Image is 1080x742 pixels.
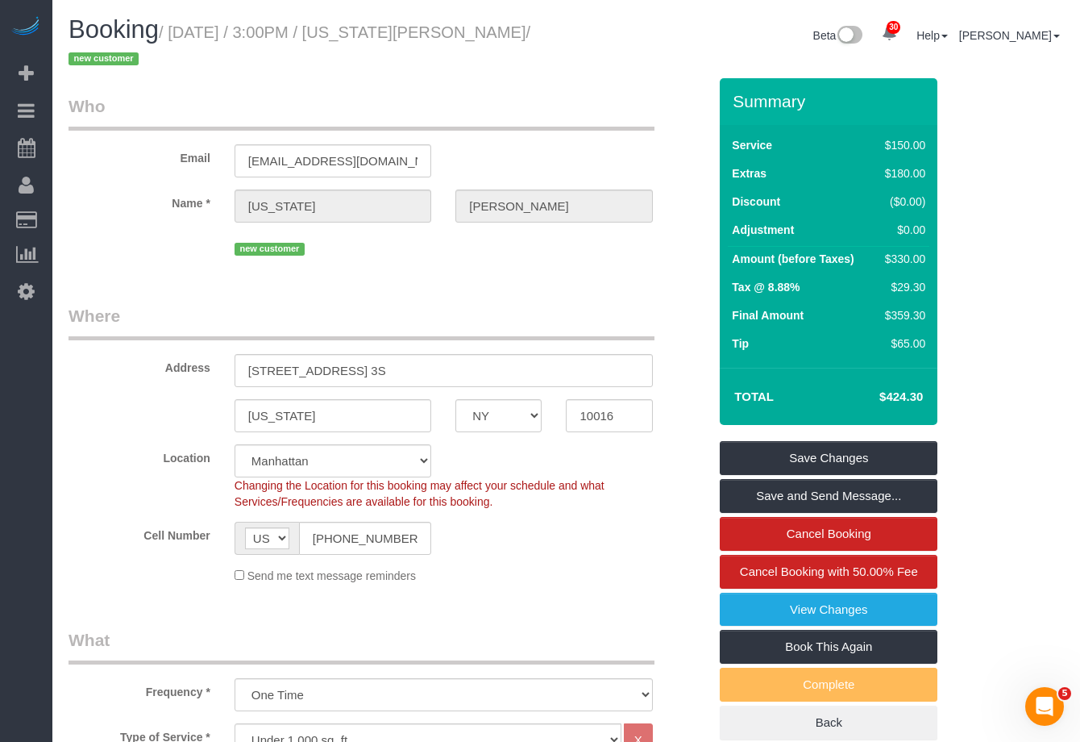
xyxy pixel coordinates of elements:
[720,706,937,740] a: Back
[235,479,604,508] span: Changing the Location for this booking may affect your schedule and what Services/Frequencies are...
[732,251,854,267] label: Amount (before Taxes)
[874,16,905,52] a: 30
[235,243,305,256] span: new customer
[879,251,925,267] div: $330.00
[69,15,159,44] span: Booking
[879,165,925,181] div: $180.00
[732,137,772,153] label: Service
[720,593,937,627] a: View Changes
[56,444,222,466] label: Location
[879,194,925,210] div: ($0.00)
[1058,687,1071,700] span: 5
[56,678,222,700] label: Frequency *
[732,336,749,352] label: Tip
[831,390,923,404] h4: $424.30
[733,92,929,110] h3: Summary
[732,307,804,323] label: Final Amount
[916,29,948,42] a: Help
[566,399,652,432] input: Zip Code
[879,279,925,295] div: $29.30
[879,222,925,238] div: $0.00
[879,307,925,323] div: $359.30
[720,517,937,551] a: Cancel Booking
[879,137,925,153] div: $150.00
[56,190,222,211] label: Name *
[56,522,222,544] label: Cell Number
[959,29,1060,42] a: [PERSON_NAME]
[732,279,800,295] label: Tax @ 8.88%
[299,522,431,555] input: Cell Number
[10,16,42,39] img: Automaid Logo
[732,222,794,238] label: Adjustment
[69,94,654,131] legend: Who
[836,26,862,47] img: New interface
[887,21,900,34] span: 30
[740,565,918,578] span: Cancel Booking with 50.00% Fee
[720,630,937,664] a: Book This Again
[732,165,766,181] label: Extras
[813,29,863,42] a: Beta
[734,390,774,403] strong: Total
[720,555,937,589] a: Cancel Booking with 50.00% Fee
[720,479,937,513] a: Save and Send Message...
[235,190,431,223] input: First Name
[56,144,222,166] label: Email
[732,194,780,210] label: Discount
[56,354,222,376] label: Address
[455,190,652,223] input: Last Name
[69,52,139,65] span: new customer
[1025,687,1064,726] iframe: Intercom live chat
[720,441,937,475] a: Save Changes
[235,144,431,177] input: Email
[247,569,416,582] span: Send me text message reminders
[69,23,530,69] small: / [DATE] / 3:00PM / [US_STATE][PERSON_NAME]
[69,304,654,340] legend: Where
[879,336,925,352] div: $65.00
[69,628,654,665] legend: What
[235,399,431,432] input: City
